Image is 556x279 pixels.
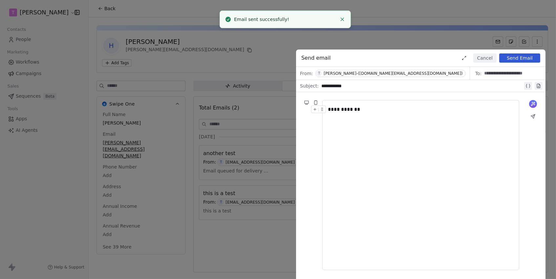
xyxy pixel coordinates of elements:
span: To: [475,70,481,77]
button: Close toast [338,15,347,24]
button: Cancel [473,53,497,63]
div: Email sent successfully! [234,16,337,23]
span: From: [300,70,313,77]
span: Send email [301,54,331,62]
button: Send Email [499,53,540,63]
div: [PERSON_NAME]-([DOMAIN_NAME][EMAIL_ADDRESS][DOMAIN_NAME]) [324,71,462,76]
div: T [318,71,320,76]
span: Subject: [300,83,319,91]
